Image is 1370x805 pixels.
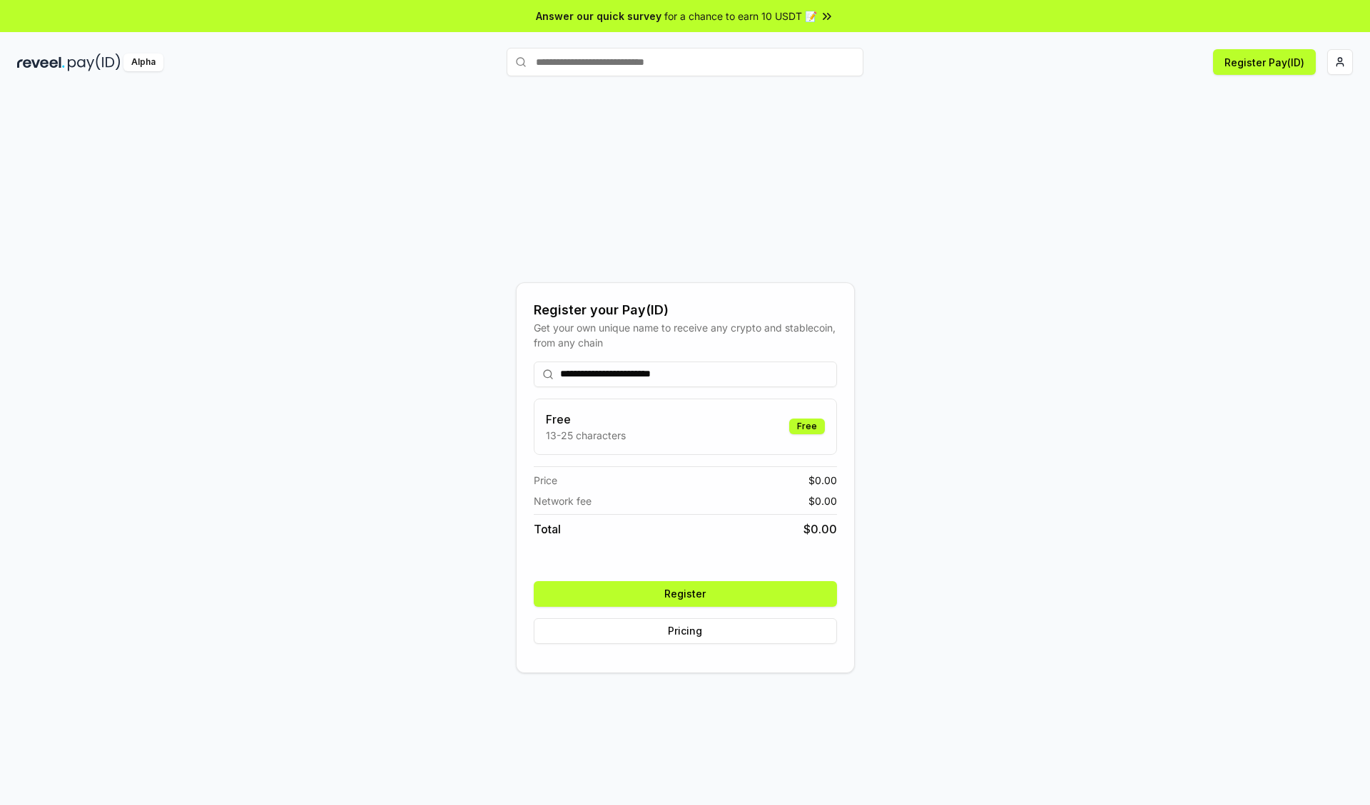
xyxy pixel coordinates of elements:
[534,320,837,350] div: Get your own unique name to receive any crypto and stablecoin, from any chain
[123,53,163,71] div: Alpha
[534,493,592,508] span: Network fee
[536,9,661,24] span: Answer our quick survey
[68,53,121,71] img: pay_id
[664,9,817,24] span: for a chance to earn 10 USDT 📝
[534,473,557,488] span: Price
[803,521,837,538] span: $ 0.00
[1213,49,1316,75] button: Register Pay(ID)
[534,300,837,320] div: Register your Pay(ID)
[534,618,837,644] button: Pricing
[546,428,626,443] p: 13-25 characters
[546,411,626,428] h3: Free
[534,521,561,538] span: Total
[808,473,837,488] span: $ 0.00
[808,493,837,508] span: $ 0.00
[789,419,825,434] div: Free
[534,581,837,607] button: Register
[17,53,65,71] img: reveel_dark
